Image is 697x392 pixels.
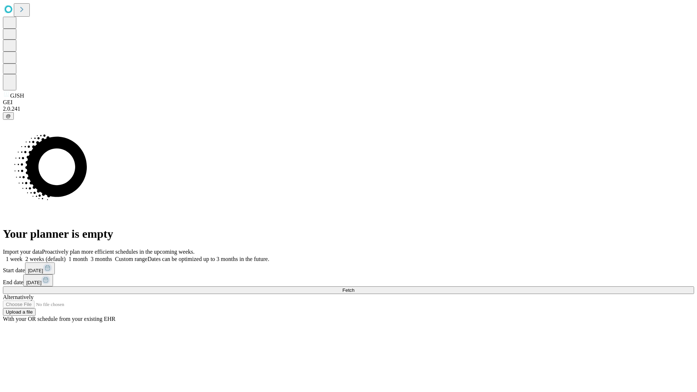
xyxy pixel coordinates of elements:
div: Start date [3,262,694,274]
button: [DATE] [23,274,53,286]
span: Alternatively [3,294,33,300]
span: Proactively plan more efficient schedules in the upcoming weeks. [42,249,195,255]
span: Custom range [115,256,147,262]
h1: Your planner is empty [3,227,694,241]
span: With your OR schedule from your existing EHR [3,316,115,322]
span: Dates can be optimized up to 3 months in the future. [147,256,269,262]
div: End date [3,274,694,286]
span: GJSH [10,93,24,99]
span: 1 month [69,256,88,262]
span: Fetch [342,287,354,293]
span: 1 week [6,256,23,262]
button: @ [3,112,14,120]
span: [DATE] [26,280,41,285]
span: [DATE] [28,268,43,273]
button: [DATE] [25,262,55,274]
span: Import your data [3,249,42,255]
button: Fetch [3,286,694,294]
span: 2 weeks (default) [25,256,66,262]
span: 3 months [91,256,112,262]
button: Upload a file [3,308,36,316]
div: 2.0.241 [3,106,694,112]
span: @ [6,113,11,119]
div: GEI [3,99,694,106]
